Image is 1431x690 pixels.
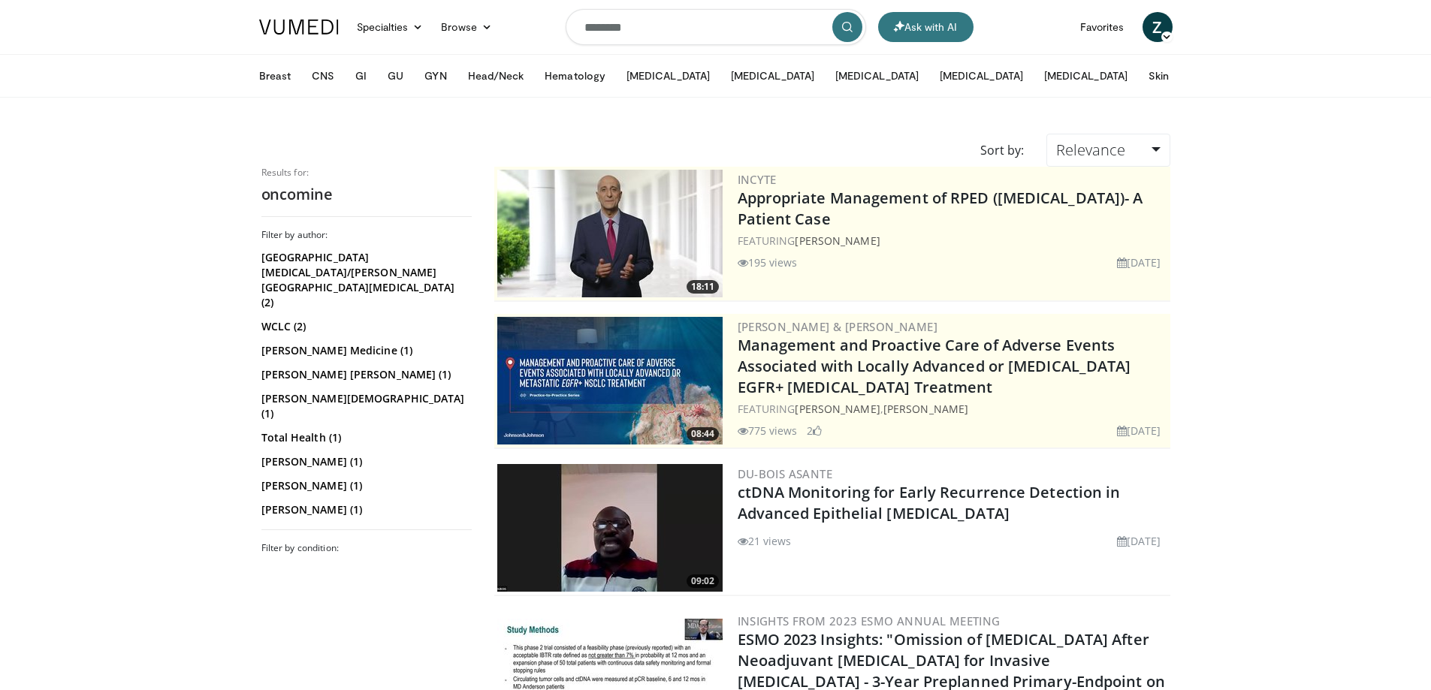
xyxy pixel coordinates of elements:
button: Ask with AI [878,12,974,42]
a: 09:02 [497,464,723,592]
span: 09:02 [687,574,719,588]
div: FEATURING [738,233,1167,249]
span: 18:11 [687,280,719,294]
img: d9fa84dd-a524-4c95-811f-2cff130da640.300x170_q85_crop-smart_upscale.jpg [497,464,723,592]
button: GU [379,61,412,91]
input: Search topics, interventions [566,9,866,45]
a: [PERSON_NAME] (1) [261,502,468,517]
img: VuMedi Logo [259,20,339,35]
a: Z [1143,12,1173,42]
button: Skin [1140,61,1178,91]
p: Results for: [261,167,472,179]
a: [PERSON_NAME] (1) [261,454,468,469]
a: Insights from 2023 ESMO Annual Meeting [738,613,1001,628]
img: dfb61434-267d-484a-acce-b5dc2d5ee040.300x170_q85_crop-smart_upscale.jpg [497,170,723,297]
button: Head/Neck [459,61,533,91]
a: Specialties [348,12,433,42]
a: [GEOGRAPHIC_DATA][MEDICAL_DATA]/[PERSON_NAME][GEOGRAPHIC_DATA][MEDICAL_DATA] (2) [261,250,468,310]
a: Du-Bois Asante [738,466,833,481]
li: 775 views [738,423,798,438]
li: [DATE] [1117,255,1161,270]
a: [PERSON_NAME] (1) [261,478,468,493]
button: Hematology [536,61,614,91]
button: GYN [415,61,455,91]
span: 08:44 [687,427,719,441]
span: Relevance [1056,140,1125,160]
a: Management and Proactive Care of Adverse Events Associated with Locally Advanced or [MEDICAL_DATA... [738,335,1131,397]
a: Browse [432,12,501,42]
div: Sort by: [969,134,1035,167]
a: Appropriate Management of RPED ([MEDICAL_DATA])- A Patient Case [738,188,1143,229]
a: Incyte [738,172,777,187]
a: [PERSON_NAME] [PERSON_NAME] (1) [261,367,468,382]
h3: Filter by condition: [261,542,472,554]
a: [PERSON_NAME] [883,402,968,416]
a: [PERSON_NAME][DEMOGRAPHIC_DATA] (1) [261,391,468,421]
a: Favorites [1071,12,1134,42]
a: Relevance [1046,134,1170,167]
li: [DATE] [1117,533,1161,549]
a: [PERSON_NAME] [795,402,880,416]
li: 21 views [738,533,792,549]
a: WCLC (2) [261,319,468,334]
a: 08:44 [497,317,723,444]
a: [PERSON_NAME] Medicine (1) [261,343,468,358]
li: [DATE] [1117,423,1161,438]
div: FEATURING , [738,401,1167,417]
a: 18:11 [497,170,723,297]
button: [MEDICAL_DATA] [1035,61,1137,91]
a: [PERSON_NAME] & [PERSON_NAME] [738,319,938,334]
button: Breast [250,61,300,91]
button: [MEDICAL_DATA] [931,61,1032,91]
button: [MEDICAL_DATA] [617,61,719,91]
a: Total Health (1) [261,430,468,445]
li: 195 views [738,255,798,270]
h3: Filter by author: [261,229,472,241]
img: da83c334-4152-4ba6-9247-1d012afa50e5.jpeg.300x170_q85_crop-smart_upscale.jpg [497,317,723,444]
h2: oncomine [261,185,472,204]
button: GI [346,61,376,91]
button: CNS [303,61,343,91]
a: ctDNA Monitoring for Early Recurrence Detection in Advanced Epithelial [MEDICAL_DATA] [738,482,1121,523]
li: 2 [807,423,822,438]
button: [MEDICAL_DATA] [826,61,928,91]
a: [PERSON_NAME] [795,234,880,248]
button: [MEDICAL_DATA] [722,61,823,91]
